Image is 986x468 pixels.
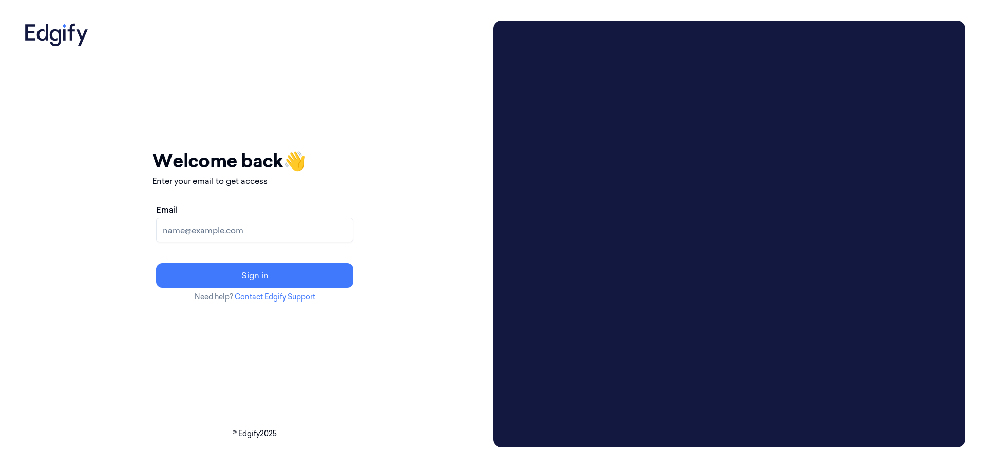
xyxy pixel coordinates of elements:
p: Enter your email to get access [152,175,357,187]
label: Email [156,203,178,216]
a: Contact Edgify Support [235,292,315,302]
input: name@example.com [156,218,353,242]
p: © Edgify 2025 [21,428,489,439]
h1: Welcome back 👋 [152,147,357,175]
p: Need help? [152,292,357,303]
button: Sign in [156,263,353,288]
